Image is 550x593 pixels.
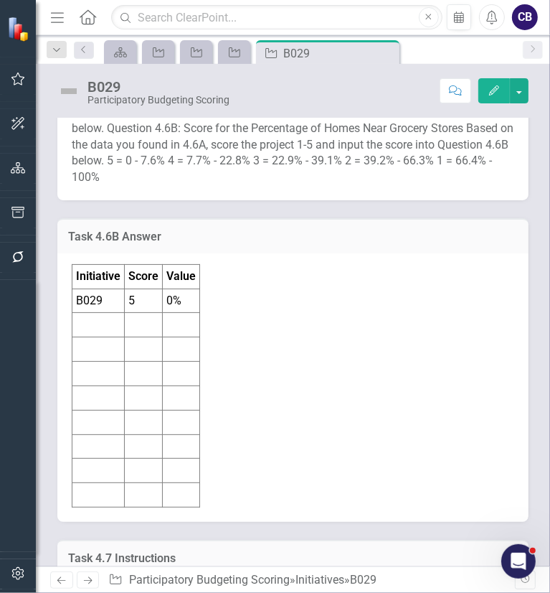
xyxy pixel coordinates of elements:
h3: Task 4.6B Answer [68,230,518,243]
img: Not Defined [57,80,80,103]
td: B029 [72,289,125,313]
td: 5 [125,289,163,313]
a: Participatory Budgeting Scoring [129,573,290,587]
div: B029 [350,573,376,587]
strong: Value [166,269,196,283]
div: B029 [283,45,396,62]
iframe: Intercom live chat [501,544,536,579]
td: 0% [163,289,200,313]
button: CB [512,4,538,30]
strong: Initiative [76,269,120,283]
h3: Task 4.7 Instructions [68,552,518,565]
a: Initiatives [295,573,344,587]
img: ClearPoint Strategy [7,16,32,41]
div: B029 [87,79,229,95]
strong: Score [128,269,158,283]
div: » » [108,572,514,589]
input: Search ClearPoint... [111,5,442,30]
div: Participatory Budgeting Scoring [87,95,229,106]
